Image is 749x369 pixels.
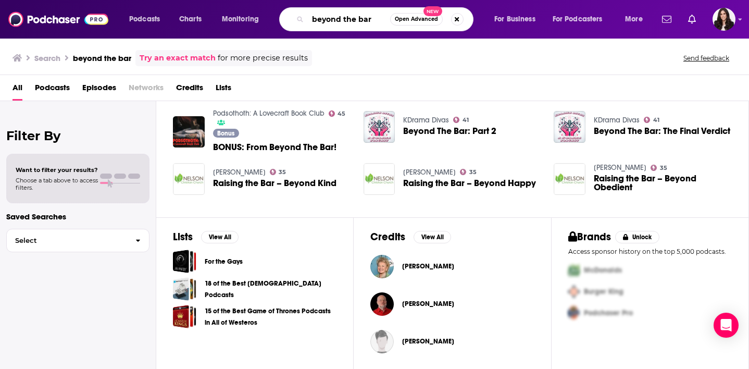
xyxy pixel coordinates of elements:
button: Send feedback [680,54,732,63]
span: Charts [179,12,202,27]
img: User Profile [713,8,735,31]
span: Logged in as RebeccaShapiro [713,8,735,31]
div: Search podcasts, credits, & more... [289,7,483,31]
span: 35 [660,166,667,170]
img: Raising the Bar – Beyond Happy [364,163,395,195]
button: Show profile menu [713,8,735,31]
button: open menu [546,11,618,28]
a: 15 of the Best Game of Thrones Podcasts in All of Westeros [205,305,336,328]
a: For the Gays [205,256,243,267]
span: [PERSON_NAME] [402,337,454,346]
a: KDrama Divas [403,116,449,125]
h2: Credits [370,230,405,243]
span: Bonus [217,130,234,137]
a: CreditsView All [370,230,451,243]
img: Beyond The Bar: The Final Verdict [554,111,585,143]
a: Nelson Christian [213,168,266,177]
a: Nelson Christian [403,168,456,177]
h3: Search [34,53,60,63]
h2: Lists [173,230,193,243]
button: View All [201,231,239,243]
button: Jason BarnardJason Barnard [370,287,534,321]
button: Open AdvancedNew [390,13,443,26]
button: Roseanne BarrRoseanne Barr [370,250,534,283]
span: Raising the Bar – Beyond Happy [403,179,536,188]
button: open menu [122,11,173,28]
a: Lists [216,79,231,101]
span: 35 [279,170,286,175]
span: 35 [469,170,477,175]
a: Show notifications dropdown [684,10,700,28]
button: open menu [487,11,548,28]
a: Podsothoth: A Lovecraft Book Club [213,109,324,118]
a: Roseanne Barr [402,262,454,270]
span: [PERSON_NAME] [402,300,454,308]
img: Lizi Jackson-Barrett [370,330,394,353]
a: Beyond The Bar: Part 2 [403,127,496,136]
img: BONUS: From Beyond The Bar! [173,116,205,148]
img: Roseanne Barr [370,255,394,278]
span: Monitoring [222,12,259,27]
a: 35 [460,169,477,175]
h3: beyond the bar [73,53,131,63]
span: Select [7,237,127,244]
a: Charts [172,11,208,28]
img: Raising the Bar – Beyond Obedient [554,163,585,195]
span: For Podcasters [553,12,603,27]
span: Podchaser Pro [584,309,633,317]
a: Raising the Bar – Beyond Obedient [594,174,732,192]
a: 35 [651,165,667,171]
img: Second Pro Logo [564,281,584,302]
a: 41 [644,117,659,123]
button: Select [6,229,149,252]
span: [PERSON_NAME] [402,262,454,270]
a: Nelson Christian [594,163,646,172]
a: Jason Barnard [402,300,454,308]
a: All [13,79,22,101]
img: Podchaser - Follow, Share and Rate Podcasts [8,9,108,29]
h2: Filter By [6,128,149,143]
a: Episodes [82,79,116,101]
div: Open Intercom Messenger [714,313,739,338]
span: for more precise results [218,52,308,64]
p: Access sponsor history on the top 5,000 podcasts. [568,248,732,255]
button: View All [414,231,451,243]
a: For the Gays [173,250,196,273]
a: Show notifications dropdown [658,10,676,28]
a: 45 [329,110,346,117]
span: 45 [338,112,345,116]
span: Raising the Bar – Beyond Kind [213,179,336,188]
a: BONUS: From Beyond The Bar! [213,143,336,152]
a: 18 of the Best Christian Podcasts [173,277,196,301]
a: Credits [176,79,203,101]
button: open menu [215,11,272,28]
img: Raising the Bar – Beyond Kind [173,163,205,195]
a: 18 of the Best [DEMOGRAPHIC_DATA] Podcasts [205,278,336,301]
span: 41 [653,118,659,122]
a: 41 [453,117,469,123]
span: Podcasts [129,12,160,27]
a: KDrama Divas [594,116,640,125]
a: Jason Barnard [370,292,394,316]
a: Beyond The Bar: The Final Verdict [594,127,730,136]
h2: Brands [568,230,611,243]
span: Want to filter your results? [16,166,98,174]
a: Lizi Jackson-Barrett [402,337,454,346]
a: Podcasts [35,79,70,101]
span: 41 [463,118,469,122]
img: Beyond The Bar: Part 2 [364,111,395,143]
